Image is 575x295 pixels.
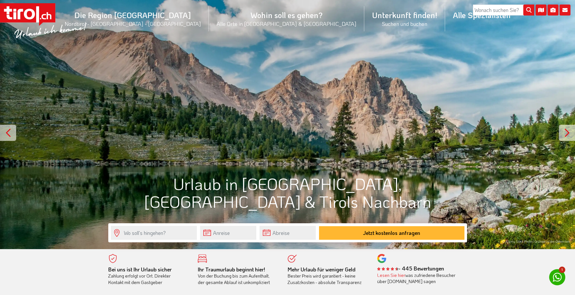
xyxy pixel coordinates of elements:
b: Mehr Urlaub für weniger Geld [288,266,356,273]
small: Nordtirol - [GEOGRAPHIC_DATA] - [GEOGRAPHIC_DATA] [65,20,201,27]
input: Abreise [260,226,316,240]
small: Suchen und buchen [372,20,437,27]
span: 1 [559,267,565,273]
input: Wonach suchen Sie? [473,5,534,16]
b: Bei uns ist Ihr Urlaub sicher [108,266,172,273]
div: Bester Preis wird garantiert - keine Zusatzkosten - absolute Transparenz [288,266,368,286]
i: Kontakt [559,5,570,16]
a: Die Region [GEOGRAPHIC_DATA]Nordtirol - [GEOGRAPHIC_DATA] - [GEOGRAPHIC_DATA] [57,3,209,34]
div: Von der Buchung bis zum Aufenthalt, der gesamte Ablauf ist unkompliziert [198,266,278,286]
a: Alle Spezialisten [445,3,518,27]
div: was zufriedene Besucher über [DOMAIN_NAME] sagen [377,272,457,285]
div: Zahlung erfolgt vor Ort. Direkter Kontakt mit dem Gastgeber [108,266,188,286]
i: Fotogalerie [548,5,559,16]
input: Anreise [200,226,256,240]
input: Wo soll's hingehen? [111,226,197,240]
a: Wohin soll es gehen?Alle Orte in [GEOGRAPHIC_DATA] & [GEOGRAPHIC_DATA] [209,3,364,34]
a: Lesen Sie hier [377,272,405,278]
b: - 445 Bewertungen [377,265,444,272]
i: Karte öffnen [536,5,547,16]
a: Unterkunft finden!Suchen und buchen [364,3,445,34]
small: Alle Orte in [GEOGRAPHIC_DATA] & [GEOGRAPHIC_DATA] [217,20,357,27]
b: Ihr Traumurlaub beginnt hier! [198,266,265,273]
button: Jetzt kostenlos anfragen [319,226,464,240]
a: 1 [549,269,565,285]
